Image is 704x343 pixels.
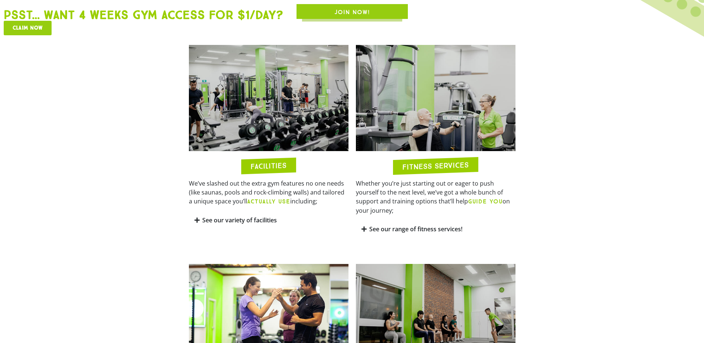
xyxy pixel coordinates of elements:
[189,212,348,229] div: See our variety of facilities
[4,9,700,21] h2: Psst... Want 4 weeks gym access for $1/day?
[202,216,277,224] a: See our variety of facilities
[4,21,52,35] a: Claim now
[251,162,286,170] h2: FACILITIES
[468,198,502,205] b: GUIDE YOU
[13,25,43,31] span: Claim now
[189,179,348,206] p: We’ve slashed out the extra gym features no one needs (like saunas, pools and rock-climbing walls...
[402,161,469,171] h2: FITNESS SERVICES
[356,220,515,238] div: See our range of fitness services!
[356,179,515,215] p: Whether you’re just starting out or eager to push yourself to the next level, we’ve got a whole b...
[369,225,462,233] a: See our range of fitness services!
[247,198,290,205] b: ACTUALLY USE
